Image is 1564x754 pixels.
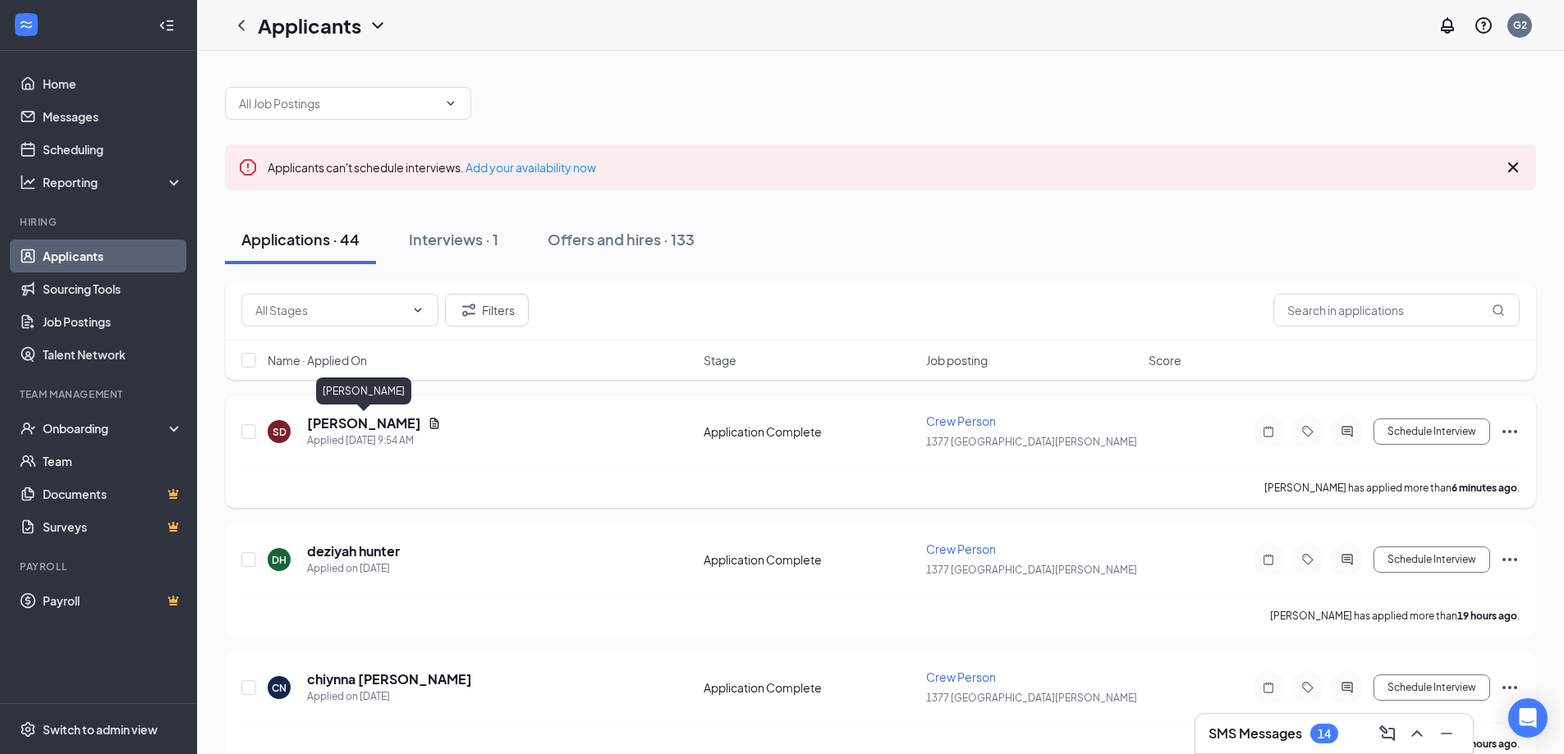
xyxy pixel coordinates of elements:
svg: ActiveChat [1337,425,1357,438]
div: Applied on [DATE] [307,560,400,577]
div: Interviews · 1 [409,229,498,249]
svg: Ellipses [1500,550,1520,569]
svg: UserCheck [20,420,36,436]
p: [PERSON_NAME] has applied more than . [1264,481,1520,495]
div: Open Intercom Messenger [1508,698,1548,738]
h5: chiynna [PERSON_NAME] [307,670,472,688]
span: Crew Person [926,669,996,684]
svg: ChevronLeft [232,16,251,35]
svg: ChevronUp [1407,724,1427,743]
span: Applicants can't schedule interviews. [268,160,596,175]
svg: Tag [1298,553,1318,566]
span: Name · Applied On [268,352,367,368]
div: G2 [1513,18,1527,32]
button: Minimize [1433,720,1460,747]
svg: WorkstreamLogo [18,16,34,33]
svg: Note [1259,425,1278,438]
a: Job Postings [43,305,183,338]
button: Schedule Interview [1374,674,1490,701]
svg: Cross [1503,158,1523,177]
svg: ComposeMessage [1378,724,1397,743]
h5: deziyah hunter [307,542,400,560]
h3: SMS Messages [1209,724,1302,743]
span: Job posting [926,352,988,368]
h5: [PERSON_NAME] [307,414,421,432]
input: Search in applications [1273,294,1520,327]
div: Hiring [20,215,180,229]
svg: Ellipses [1500,678,1520,697]
b: 21 hours ago [1457,738,1517,750]
a: Sourcing Tools [43,272,183,305]
p: [PERSON_NAME] has applied more than . [1270,609,1520,623]
a: DocumentsCrown [43,478,183,510]
svg: Tag [1298,425,1318,438]
svg: Analysis [20,174,36,190]
div: DH [272,553,287,567]
button: Schedule Interview [1374,418,1490,445]
div: Reporting [43,174,184,190]
button: ChevronUp [1404,720,1430,747]
div: [PERSON_NAME] [316,377,411,404]
div: Application Complete [704,423,916,440]
a: Home [43,67,183,100]
svg: Collapse [158,17,175,34]
svg: ActiveChat [1337,681,1357,694]
div: Applied [DATE] 9:54 AM [307,432,441,449]
div: Applied on [DATE] [307,688,472,705]
b: 6 minutes ago [1452,482,1517,494]
svg: Note [1259,553,1278,566]
svg: Notifications [1438,16,1457,35]
svg: Settings [20,721,36,738]
svg: ActiveChat [1337,553,1357,566]
span: 1377 [GEOGRAPHIC_DATA][PERSON_NAME] [926,692,1137,704]
a: Add your availability now [466,160,596,175]
svg: ChevronDown [411,304,424,317]
div: Application Complete [704,679,916,696]
div: Payroll [20,560,180,573]
div: Switch to admin view [43,721,158,738]
div: Applications · 44 [241,229,360,249]
input: All Stages [255,301,405,319]
input: All Job Postings [239,94,438,112]
svg: Tag [1298,681,1318,694]
svg: MagnifyingGlass [1492,304,1505,317]
a: PayrollCrown [43,584,183,617]
span: 1377 [GEOGRAPHIC_DATA][PERSON_NAME] [926,436,1137,448]
span: Crew Person [926,414,996,428]
div: SD [273,425,287,439]
button: Schedule Interview [1374,546,1490,573]
div: Team Management [20,387,180,401]
svg: Minimize [1437,724,1456,743]
div: CN [272,681,287,695]
svg: Ellipses [1500,422,1520,441]
svg: QuestionInfo [1474,16,1493,35]
button: ComposeMessage [1374,720,1401,747]
div: Offers and hires · 133 [548,229,695,249]
svg: ChevronDown [368,16,388,35]
a: Talent Network [43,338,183,371]
a: Team [43,445,183,478]
div: Onboarding [43,420,169,436]
div: 14 [1318,727,1331,741]
a: Messages [43,100,183,133]
svg: Note [1259,681,1278,694]
svg: Error [238,158,258,177]
div: Application Complete [704,551,916,568]
span: Crew Person [926,542,996,556]
button: Filter Filters [445,294,529,327]
a: Scheduling [43,133,183,166]
h1: Applicants [258,11,361,39]
a: Applicants [43,240,183,272]
span: Score [1149,352,1181,368]
svg: ChevronDown [444,97,457,110]
svg: Filter [459,300,479,320]
span: Stage [704,352,736,368]
a: SurveysCrown [43,510,183,543]
svg: Document [428,417,441,430]
span: 1377 [GEOGRAPHIC_DATA][PERSON_NAME] [926,564,1137,576]
b: 19 hours ago [1457,610,1517,622]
